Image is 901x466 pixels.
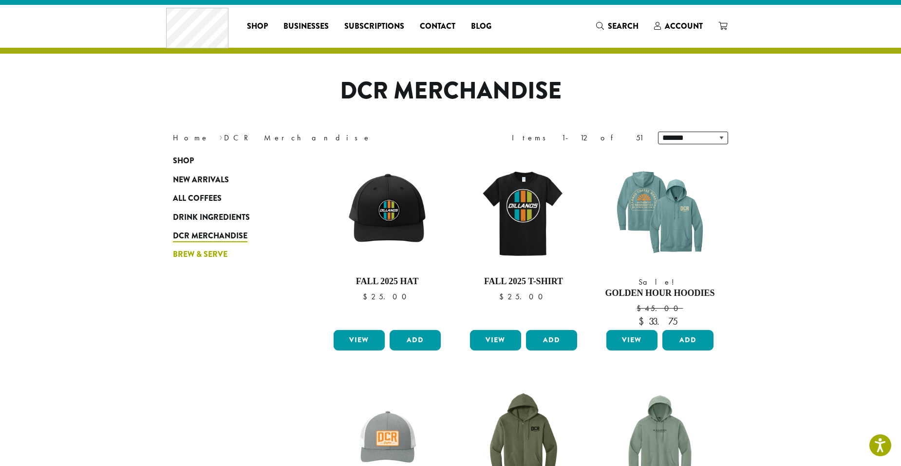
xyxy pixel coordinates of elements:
h1: DCR Merchandise [166,77,735,105]
span: Shop [247,20,268,33]
a: Fall 2025 Hat $25.00 [331,156,443,326]
button: Add [390,330,441,350]
img: DCR-Retro-Three-Strip-Circle-Patch-Trucker-Hat-Fall-WEB-scaled.jpg [331,156,443,269]
a: Home [173,133,209,143]
h4: Golden Hour Hoodies [604,288,716,299]
span: Subscriptions [344,20,404,33]
img: DCR-SS-Golden-Hour-Hoodie-Eucalyptus-Blue-1200x1200-Web-e1744312709309.png [604,156,716,269]
span: Search [608,20,638,32]
a: Shop [239,19,276,34]
a: Brew & Serve [173,245,290,264]
bdi: 25.00 [363,291,411,302]
a: Search [588,18,646,34]
span: All Coffees [173,193,222,205]
span: $ [363,291,371,302]
span: Businesses [283,20,329,33]
h4: Fall 2025 Hat [331,276,443,287]
span: › [219,129,223,144]
span: Blog [471,20,491,33]
a: DCR Merchandise [173,227,290,245]
button: Add [526,330,577,350]
a: Fall 2025 T-Shirt $25.00 [468,156,580,326]
span: DCR Merchandise [173,230,247,242]
span: Account [665,20,703,32]
a: New Arrivals [173,171,290,189]
bdi: 45.00 [637,303,683,313]
span: $ [638,315,649,328]
bdi: 25.00 [499,291,547,302]
a: Sale! Golden Hour Hoodies $45.00 [604,156,716,326]
span: $ [499,291,507,302]
a: View [470,330,521,350]
span: Sale! [604,276,716,288]
a: View [606,330,657,350]
span: $ [637,303,645,313]
span: Contact [420,20,455,33]
div: Items 1-12 of 51 [512,132,643,144]
h4: Fall 2025 T-Shirt [468,276,580,287]
bdi: 33.75 [638,315,681,328]
span: Drink Ingredients [173,212,250,224]
button: Add [662,330,713,350]
a: View [334,330,385,350]
span: New Arrivals [173,174,229,186]
span: Brew & Serve [173,249,227,261]
nav: Breadcrumb [173,132,436,144]
a: Shop [173,152,290,170]
img: DCR-Retro-Three-Strip-Circle-Tee-Fall-WEB-scaled.jpg [468,156,580,269]
a: Drink Ingredients [173,208,290,226]
a: All Coffees [173,189,290,208]
span: Shop [173,155,194,167]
